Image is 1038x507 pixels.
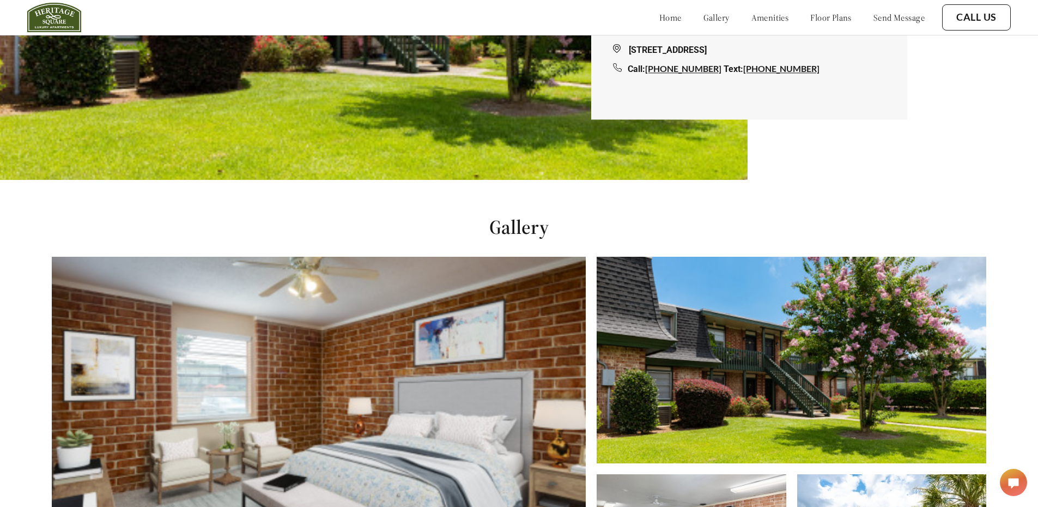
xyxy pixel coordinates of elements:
[873,12,925,23] a: send message
[703,12,730,23] a: gallery
[27,3,81,32] img: Company logo
[645,64,721,74] a: [PHONE_NUMBER]
[597,257,986,463] img: Alt text
[942,4,1011,31] button: Call Us
[956,11,997,23] a: Call Us
[724,64,743,75] span: Text:
[613,44,885,57] div: [STREET_ADDRESS]
[751,12,789,23] a: amenities
[810,12,852,23] a: floor plans
[628,64,645,75] span: Call:
[659,12,682,23] a: home
[743,64,820,74] a: [PHONE_NUMBER]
